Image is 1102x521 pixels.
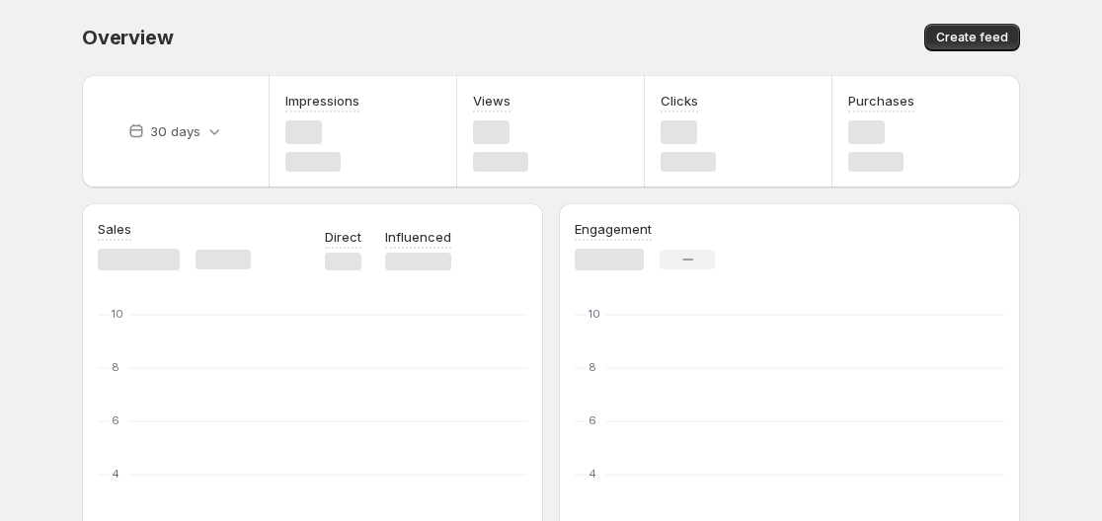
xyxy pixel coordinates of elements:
text: 4 [112,467,119,481]
h3: Engagement [575,219,652,239]
p: Direct [325,227,361,247]
h3: Purchases [848,91,914,111]
text: 6 [589,413,596,427]
h3: Clicks [661,91,698,111]
p: Influenced [385,227,451,247]
text: 10 [589,307,600,321]
span: Overview [82,26,173,49]
button: Create feed [924,24,1020,51]
text: 8 [589,360,596,374]
span: Create feed [936,30,1008,45]
h3: Impressions [285,91,359,111]
text: 8 [112,360,119,374]
h3: Sales [98,219,131,239]
h3: Views [473,91,511,111]
text: 6 [112,413,119,427]
p: 30 days [150,121,200,141]
text: 10 [112,307,123,321]
text: 4 [589,467,596,481]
